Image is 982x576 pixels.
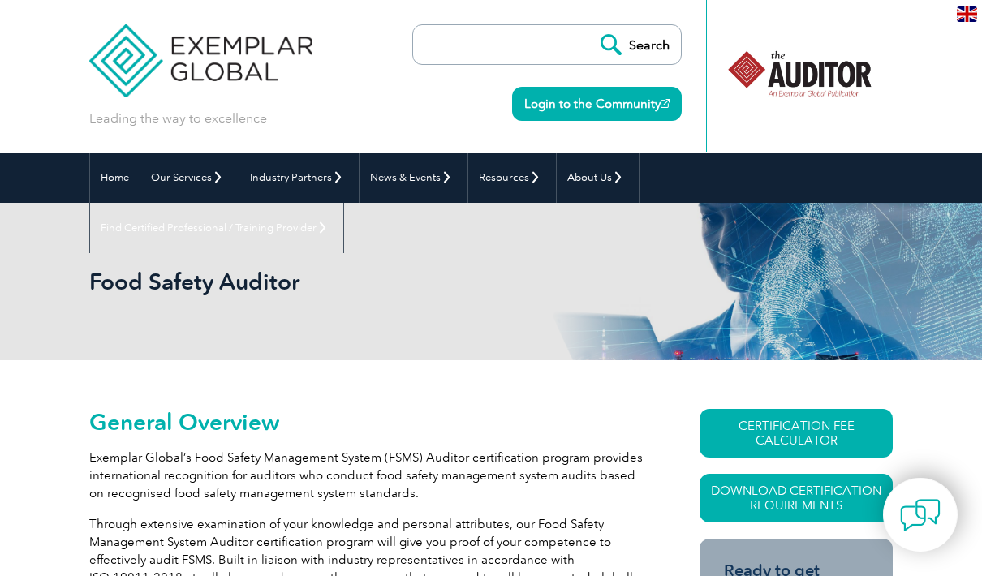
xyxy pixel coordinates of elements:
[557,153,639,203] a: About Us
[239,153,359,203] a: Industry Partners
[700,409,893,458] a: CERTIFICATION FEE CALCULATOR
[700,474,893,522] a: Download Certification Requirements
[661,99,670,108] img: open_square.png
[360,153,467,203] a: News & Events
[89,449,652,502] p: Exemplar Global’s Food Safety Management System (FSMS) Auditor certification program provides int...
[90,153,140,203] a: Home
[468,153,556,203] a: Resources
[512,87,682,121] a: Login to the Community
[89,268,532,295] h1: Food Safety Auditor
[900,495,941,535] img: contact-chat.png
[90,203,343,253] a: Find Certified Professional / Training Provider
[140,153,239,203] a: Our Services
[957,6,977,22] img: en
[592,25,681,64] input: Search
[89,409,652,435] h2: General Overview
[89,110,267,127] p: Leading the way to excellence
